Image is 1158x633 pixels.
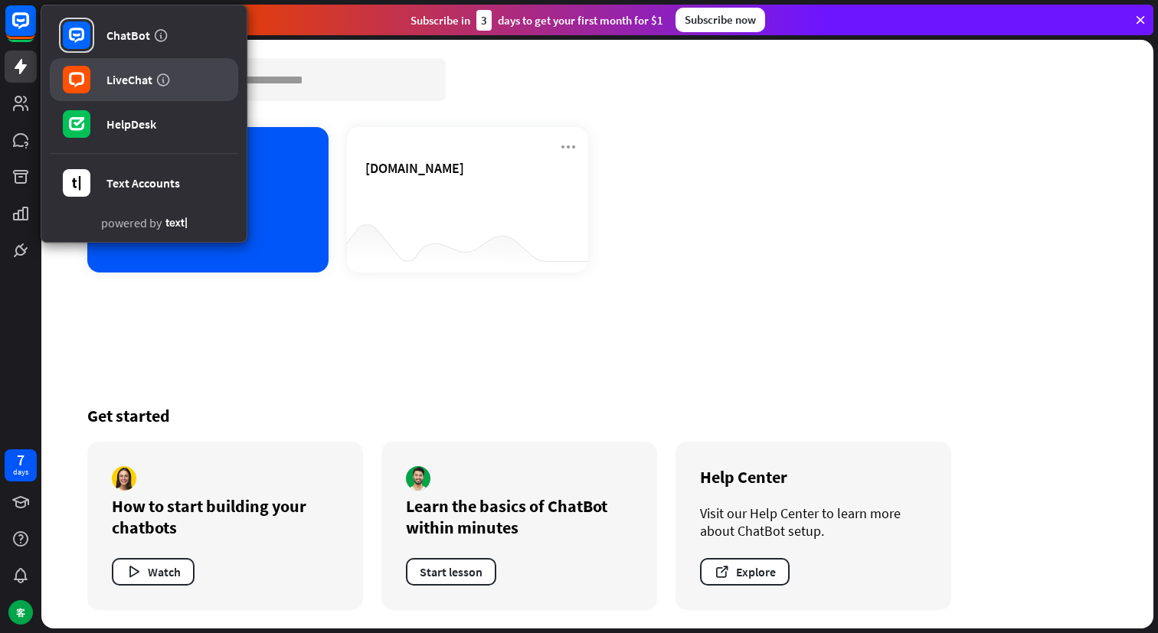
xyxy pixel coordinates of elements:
[8,600,33,625] div: 客
[365,159,464,177] span: xcvpn.us
[17,453,25,467] div: 7
[12,6,58,52] button: Open LiveChat chat widget
[476,10,492,31] div: 3
[13,467,28,478] div: days
[87,405,1107,426] div: Get started
[700,466,927,488] div: Help Center
[700,504,927,540] div: Visit our Help Center to learn more about ChatBot setup.
[406,558,496,586] button: Start lesson
[675,8,765,32] div: Subscribe now
[406,495,633,538] div: Learn the basics of ChatBot within minutes
[112,558,195,586] button: Watch
[112,466,136,491] img: author
[411,10,663,31] div: Subscribe in days to get your first month for $1
[700,558,790,586] button: Explore
[112,495,339,538] div: How to start building your chatbots
[406,466,430,491] img: author
[5,449,37,481] a: 7 days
